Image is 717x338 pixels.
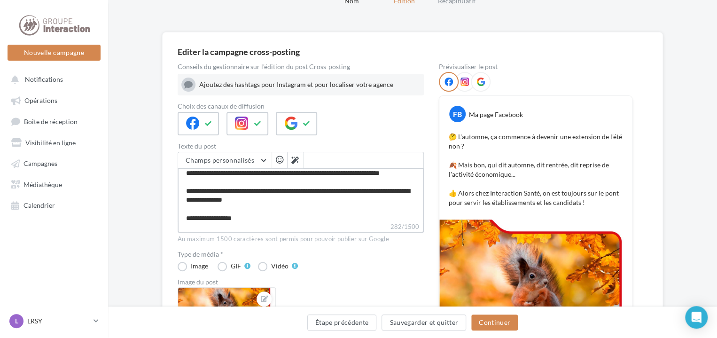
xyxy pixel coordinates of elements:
[271,263,288,269] div: Vidéo
[471,314,518,330] button: Continuer
[307,314,377,330] button: Étape précédente
[6,196,102,213] a: Calendrier
[24,96,57,104] span: Opérations
[685,306,708,329] div: Open Intercom Messenger
[186,156,254,164] span: Champs personnalisés
[178,222,424,233] label: 282/1500
[24,117,78,125] span: Boîte de réception
[23,159,57,167] span: Campagnes
[178,251,424,258] label: Type de média *
[23,180,62,188] span: Médiathèque
[178,235,424,244] div: Au maximum 1500 caractères sont permis pour pouvoir publier sur Google
[25,138,76,146] span: Visibilité en ligne
[15,316,18,326] span: L
[191,263,208,269] div: Image
[178,279,424,285] div: Image du post
[23,201,55,209] span: Calendrier
[439,63,632,70] div: Prévisualiser le post
[8,45,101,61] button: Nouvelle campagne
[6,134,102,150] a: Visibilité en ligne
[382,314,466,330] button: Sauvegarder et quitter
[6,71,99,87] button: Notifications
[449,132,623,207] p: 🤔 L'automne, ça commence à devenir une extension de l'été non ? 🍂 Mais bon, qui dit automne, dit ...
[199,80,420,89] div: Ajoutez des hashtags pour Instagram et pour localiser votre agence
[27,316,90,326] p: LRSY
[231,263,241,269] div: GIF
[178,63,424,70] div: Conseils du gestionnaire sur l'édition du post Cross-posting
[6,175,102,192] a: Médiathèque
[6,154,102,171] a: Campagnes
[178,103,424,110] label: Choix des canaux de diffusion
[8,312,101,330] a: L LRSY
[6,112,102,130] a: Boîte de réception
[25,75,63,83] span: Notifications
[469,110,523,119] div: Ma page Facebook
[178,47,300,56] div: Editer la campagne cross-posting
[6,91,102,108] a: Opérations
[449,106,466,122] div: FB
[178,143,424,149] label: Texte du post
[178,152,272,168] button: Champs personnalisés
